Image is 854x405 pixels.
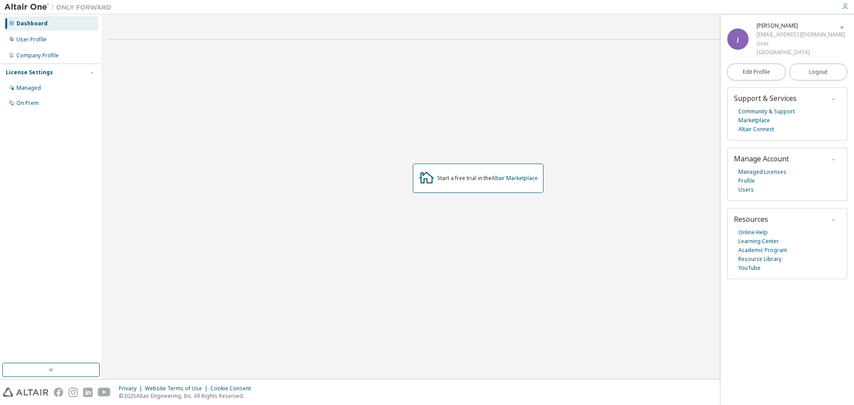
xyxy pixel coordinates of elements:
a: Edit Profile [727,64,786,80]
div: Cookie Consent [210,385,256,392]
span: J [737,36,739,43]
span: Manage Account [734,154,789,164]
img: instagram.svg [68,388,78,397]
a: Users [738,185,754,194]
span: Support & Services [734,93,797,103]
img: Altair One [4,3,116,12]
a: Altair Marketplace [491,174,538,182]
span: Edit Profile [743,68,770,76]
div: Company Profile [16,52,59,59]
a: Learning Center [738,237,779,246]
div: Website Terms of Use [145,385,210,392]
img: youtube.svg [98,388,111,397]
img: altair_logo.svg [3,388,48,397]
div: License Settings [6,69,53,76]
a: YouTube [738,264,761,273]
a: Marketplace [738,116,770,125]
div: [EMAIL_ADDRESS][DOMAIN_NAME] [757,30,845,39]
div: Jonathan Hedemalm [757,21,845,30]
a: Community & Support [738,107,795,116]
a: Resource Library [738,255,781,264]
div: User [757,39,845,48]
a: Managed Licenses [738,168,786,176]
a: Academic Program [738,246,787,255]
a: Altair Connect [738,125,774,134]
span: Logout [809,68,827,76]
div: User Profile [16,36,47,43]
div: On Prem [16,100,39,107]
button: Logout [790,64,848,80]
span: Resources [734,214,768,224]
img: linkedin.svg [83,388,93,397]
div: Dashboard [16,20,48,27]
p: © 2025 Altair Engineering, Inc. All Rights Reserved. [119,392,256,400]
img: facebook.svg [54,388,63,397]
div: [GEOGRAPHIC_DATA] [757,48,845,57]
a: Online Help [738,228,768,237]
div: Start a free trial in the [437,175,538,182]
div: Privacy [119,385,145,392]
a: Profile [738,176,755,185]
div: Managed [16,84,41,92]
